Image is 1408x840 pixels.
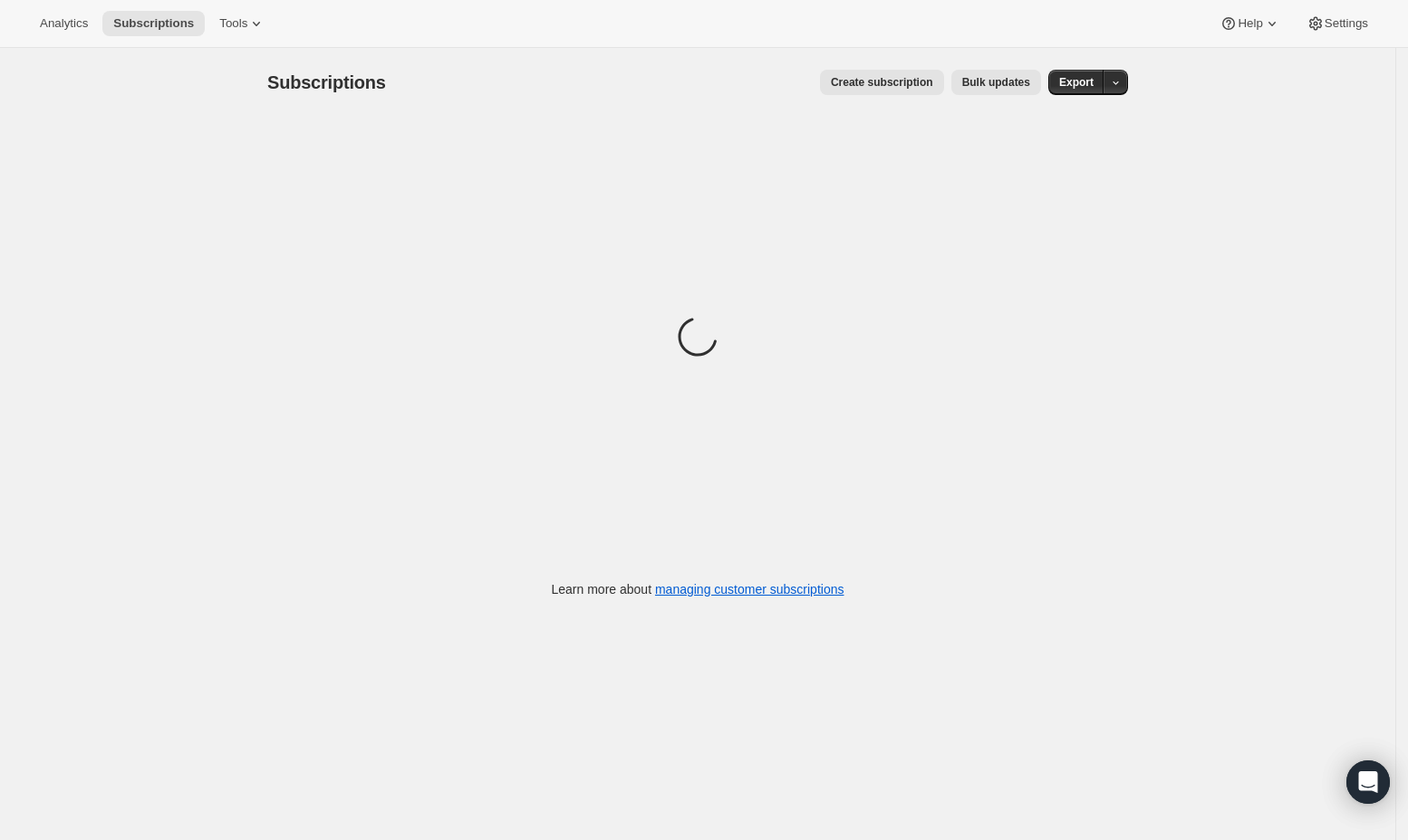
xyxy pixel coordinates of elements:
span: Bulk updates [962,75,1030,90]
span: Tools [219,16,247,31]
button: Tools [208,11,276,36]
span: Subscriptions [267,72,386,92]
span: Export [1059,75,1094,90]
button: Subscriptions [102,11,205,36]
button: Bulk updates [951,70,1041,95]
button: Analytics [29,11,99,36]
span: Help [1238,16,1262,31]
button: Help [1209,11,1291,36]
span: Analytics [40,16,88,31]
span: Create subscription [831,75,933,90]
p: Learn more about [552,580,844,598]
button: Settings [1296,11,1379,36]
div: Open Intercom Messenger [1346,760,1390,804]
a: managing customer subscriptions [655,582,844,597]
span: Subscriptions [113,16,194,31]
button: Export [1048,70,1104,95]
button: Create subscription [820,70,944,95]
span: Settings [1325,16,1368,31]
